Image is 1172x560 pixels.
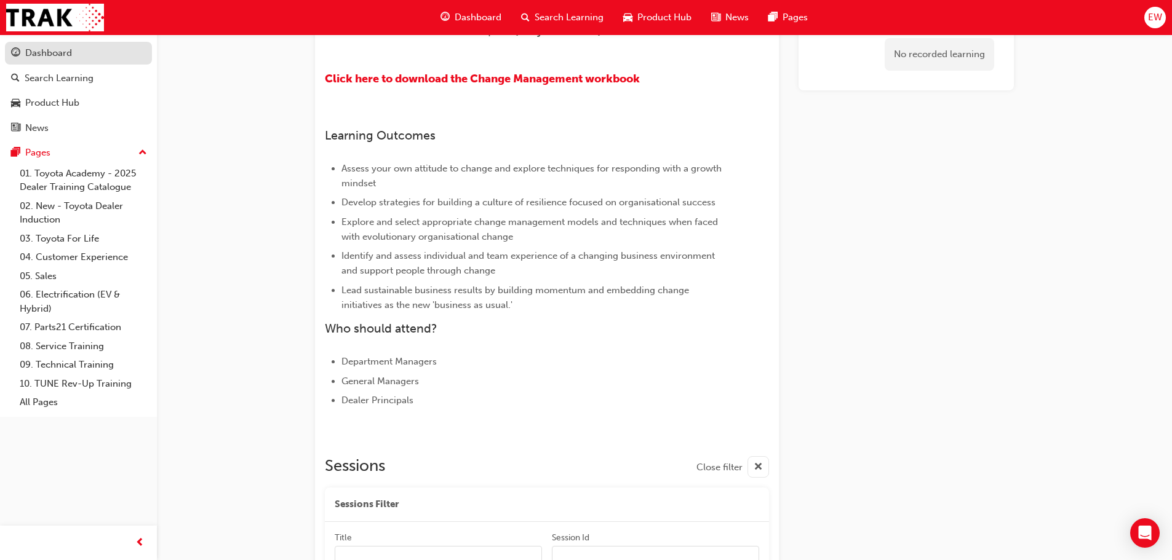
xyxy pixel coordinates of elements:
[5,117,152,140] a: News
[11,123,20,134] span: news-icon
[5,141,152,164] button: Pages
[341,216,720,242] span: Explore and select appropriate change management models and techniques when faced with evolutiona...
[25,71,94,85] div: Search Learning
[11,148,20,159] span: pages-icon
[623,10,632,25] span: car-icon
[1130,518,1160,548] div: Open Intercom Messenger
[701,5,759,30] a: news-iconNews
[335,497,399,511] span: Sessions Filter
[138,145,147,161] span: up-icon
[613,5,701,30] a: car-iconProduct Hub
[696,460,743,475] span: Close filter
[15,393,152,412] a: All Pages
[15,374,152,393] a: 10. TUNE Rev-Up Training
[341,163,724,189] span: Assess your own attitude to change and explore techniques for responding with a growth mindset
[25,96,79,110] div: Product Hub
[768,10,778,25] span: pages-icon
[335,532,352,544] div: Title
[25,121,49,135] div: News
[5,42,152,65] a: Dashboard
[325,72,640,85] a: Click here to download the Change Management workbook
[15,355,152,374] a: 09. Technical Training
[325,456,385,478] h2: Sessions
[15,318,152,337] a: 07. Parts21 Certification
[431,5,511,30] a: guage-iconDashboard
[341,197,716,208] span: Develop strategies for building a culture of resilience focused on organisational success
[552,532,589,544] div: Session Id
[15,164,152,197] a: 01. Toyota Academy - 2025 Dealer Training Catalogue
[1144,7,1166,28] button: EW
[15,197,152,229] a: 02. New - Toyota Dealer Induction
[535,10,604,25] span: Search Learning
[754,460,763,475] span: cross-icon
[11,48,20,59] span: guage-icon
[11,73,20,84] span: search-icon
[1148,10,1162,25] span: EW
[885,38,994,71] div: No recorded learning
[783,10,808,25] span: Pages
[455,10,501,25] span: Dashboard
[15,229,152,248] a: 03. Toyota For Life
[341,250,717,276] span: Identify and assess individual and team experience of a changing business environment and support...
[6,4,104,31] img: Trak
[5,39,152,141] button: DashboardSearch LearningProduct HubNews
[135,535,145,551] span: prev-icon
[521,10,530,25] span: search-icon
[5,67,152,90] a: Search Learning
[725,10,749,25] span: News
[440,10,450,25] span: guage-icon
[341,356,437,367] span: Department Managers
[15,267,152,286] a: 05. Sales
[696,456,769,478] button: Close filter
[15,248,152,267] a: 04. Customer Experience
[341,376,419,387] span: General Managers
[759,5,818,30] a: pages-iconPages
[511,5,613,30] a: search-iconSearch Learning
[325,321,437,336] span: Who should attend?
[25,146,50,160] div: Pages
[341,395,413,406] span: Dealer Principals
[341,285,692,310] span: Lead sustainable business results by building momentum and embedding change initiatives as the ne...
[15,285,152,318] a: 06. Electrification (EV & Hybrid)
[325,128,436,143] span: Learning Outcomes
[637,10,692,25] span: Product Hub
[711,10,720,25] span: news-icon
[25,46,72,60] div: Dashboard
[15,337,152,356] a: 08. Service Training
[5,92,152,114] a: Product Hub
[11,98,20,109] span: car-icon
